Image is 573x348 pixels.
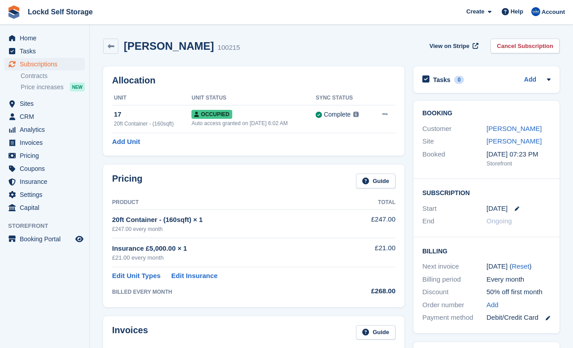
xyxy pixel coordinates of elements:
a: Add Unit [112,137,140,147]
span: Tasks [20,45,74,57]
div: Payment method [422,313,486,323]
a: menu [4,149,85,162]
span: Price increases [21,83,64,91]
div: Booked [422,149,486,168]
div: Customer [422,124,486,134]
div: 100215 [217,43,240,53]
a: menu [4,175,85,188]
div: 0 [454,76,464,84]
a: [PERSON_NAME] [486,125,542,132]
span: CRM [20,110,74,123]
h2: Invoices [112,325,148,340]
div: 20ft Container - (160sqft) [114,120,191,128]
span: Storefront [8,222,89,231]
div: [DATE] 07:23 PM [486,149,551,160]
a: Cancel Subscription [491,39,560,53]
a: menu [4,123,85,136]
a: menu [4,110,85,123]
div: £268.00 [343,286,395,296]
span: Coupons [20,162,74,175]
h2: Tasks [433,76,451,84]
a: menu [4,45,85,57]
a: Lockd Self Storage [24,4,96,19]
a: menu [4,97,85,110]
span: Invoices [20,136,74,149]
div: £247.00 every month [112,225,343,233]
div: 50% off first month [486,287,551,297]
a: Price increases NEW [21,82,85,92]
span: Account [542,8,565,17]
th: Unit Status [191,91,316,105]
img: Jonny Bleach [531,7,540,16]
div: Next invoice [422,261,486,272]
a: Guide [356,174,395,188]
div: £21.00 every month [112,253,343,262]
a: menu [4,162,85,175]
div: Auto access granted on [DATE] 6:02 AM [191,119,316,127]
span: View on Stripe [430,42,469,51]
span: Help [511,7,523,16]
div: Storefront [486,159,551,168]
a: Add [524,75,536,85]
div: End [422,216,486,226]
span: Pricing [20,149,74,162]
td: £21.00 [343,238,395,267]
a: Preview store [74,234,85,244]
a: View on Stripe [426,39,480,53]
span: Settings [20,188,74,201]
a: Edit Unit Types [112,271,161,281]
span: Create [466,7,484,16]
img: stora-icon-8386f47178a22dfd0bd8f6a31ec36ba5ce8667c1dd55bd0f319d3a0aa187defe.svg [7,5,21,19]
span: Occupied [191,110,232,119]
td: £247.00 [343,209,395,238]
a: menu [4,188,85,201]
span: Capital [20,201,74,214]
div: Billing period [422,274,486,285]
h2: [PERSON_NAME] [124,40,214,52]
h2: Booking [422,110,551,117]
th: Total [343,196,395,210]
span: Insurance [20,175,74,188]
a: menu [4,58,85,70]
div: 17 [114,109,191,120]
span: Home [20,32,74,44]
img: icon-info-grey-7440780725fd019a000dd9b08b2336e03edf1995a4989e88bcd33f0948082b44.svg [353,112,359,117]
span: Ongoing [486,217,512,225]
div: Discount [422,287,486,297]
span: Subscriptions [20,58,74,70]
th: Product [112,196,343,210]
div: [DATE] ( ) [486,261,551,272]
a: Add [486,300,499,310]
a: menu [4,201,85,214]
div: 20ft Container - (160sqft) × 1 [112,215,343,225]
a: menu [4,32,85,44]
h2: Pricing [112,174,143,188]
div: Insurance £5,000.00 × 1 [112,244,343,254]
a: Contracts [21,72,85,80]
a: menu [4,136,85,149]
span: Sites [20,97,74,110]
a: Guide [356,325,395,340]
a: Reset [512,262,529,270]
div: Every month [486,274,551,285]
h2: Subscription [422,188,551,197]
div: Order number [422,300,486,310]
time: 2025-08-14 23:00:00 UTC [486,204,508,214]
h2: Allocation [112,75,395,86]
div: BILLED EVERY MONTH [112,288,343,296]
th: Sync Status [316,91,371,105]
div: Debit/Credit Card [486,313,551,323]
a: Edit Insurance [171,271,217,281]
span: Analytics [20,123,74,136]
h2: Billing [422,246,551,255]
div: Complete [324,110,351,119]
a: [PERSON_NAME] [486,137,542,145]
a: menu [4,233,85,245]
div: NEW [70,83,85,91]
div: Start [422,204,486,214]
span: Booking Portal [20,233,74,245]
th: Unit [112,91,191,105]
div: Site [422,136,486,147]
